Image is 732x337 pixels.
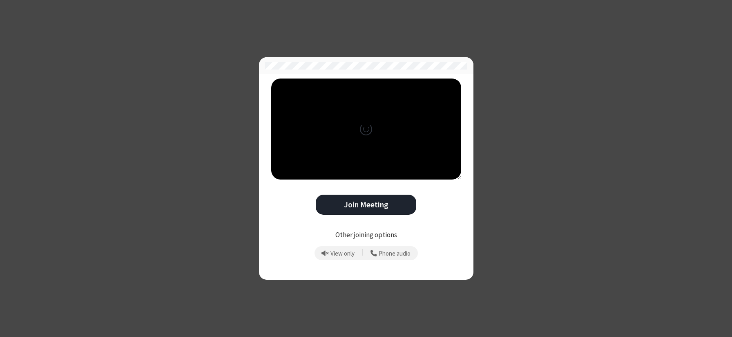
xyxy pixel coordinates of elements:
p: Other joining options [271,230,461,240]
span: | [362,247,364,259]
span: View only [330,250,355,257]
span: Phone audio [379,250,411,257]
button: Join Meeting [316,195,416,215]
button: Prevent echo when there is already an active mic and speaker in the room. [319,246,358,260]
button: Use your phone for mic and speaker while you view the meeting on this device. [368,246,414,260]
